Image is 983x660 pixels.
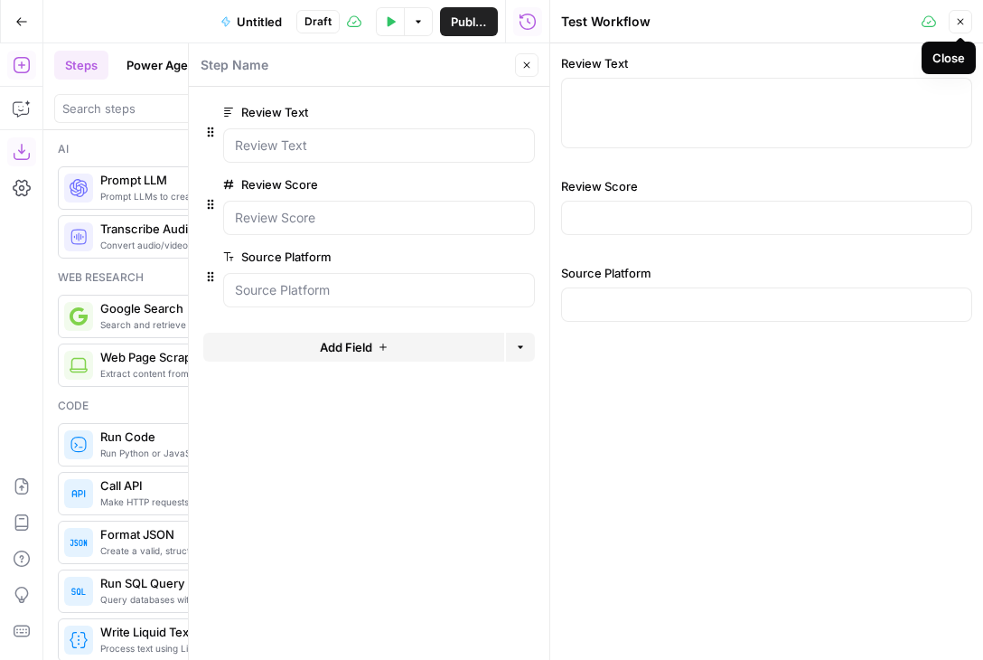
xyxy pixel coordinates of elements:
[116,51,217,80] button: Power Agents
[237,13,282,31] span: Untitled
[54,51,108,80] button: Steps
[100,476,351,495] span: Call API
[210,7,293,36] button: Untitled
[100,189,351,203] span: Prompt LLMs to create or analyze content
[100,220,351,238] span: Transcribe Audio
[100,446,351,460] span: Run Python or JavaScript code blocks
[58,141,367,157] div: Ai
[100,317,351,332] span: Search and retrieve Google results
[561,54,972,72] label: Review Text
[100,366,351,381] span: Extract content from web pages
[304,14,332,30] span: Draft
[235,137,523,155] input: Review Text
[58,269,367,286] div: Web research
[451,13,487,31] span: Publish
[100,574,351,592] span: Run SQL Query
[100,495,351,509] span: Make HTTP requests to external services
[100,238,351,252] span: Convert audio/video to text
[320,338,372,356] span: Add Field
[561,177,972,195] label: Review Score
[223,103,433,121] label: Review Text
[203,333,504,362] button: Add Field
[100,299,351,317] span: Google Search
[100,623,351,641] span: Write Liquid Text
[561,264,972,282] label: Source Platform
[100,171,351,189] span: Prompt LLM
[100,592,351,607] span: Query databases with SQL
[235,281,523,299] input: Source Platform
[100,348,351,366] span: Web Page Scrape
[223,248,433,266] label: Source Platform
[100,525,351,543] span: Format JSON
[223,175,433,193] label: Review Score
[62,99,362,118] input: Search steps
[100,428,351,446] span: Run Code
[58,398,367,414] div: Code
[100,641,351,655] span: Process text using Liquid templating syntax
[440,7,498,36] button: Publish
[100,543,351,558] span: Create a valid, structured JSON object
[235,209,523,227] input: Review Score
